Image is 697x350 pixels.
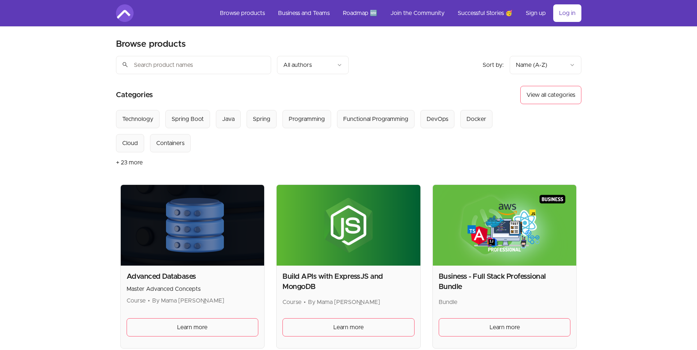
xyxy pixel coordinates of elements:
[337,4,383,22] a: Roadmap 🆕
[127,318,259,336] a: Learn more
[439,299,457,305] span: Bundle
[116,4,134,22] img: Amigoscode logo
[439,271,571,292] h2: Business - Full Stack Professional Bundle
[272,4,336,22] a: Business and Teams
[304,299,306,305] span: •
[127,298,146,304] span: Course
[152,298,224,304] span: By Mama [PERSON_NAME]
[116,56,271,74] input: Search product names
[510,56,581,74] button: Product sort options
[148,298,150,304] span: •
[277,185,420,266] img: Product image for Build APIs with ExpressJS and MongoDB
[253,115,270,123] div: Spring
[333,323,364,332] span: Learn more
[289,115,325,123] div: Programming
[282,318,415,336] a: Learn more
[490,323,520,332] span: Learn more
[308,299,380,305] span: By Mama [PERSON_NAME]
[466,115,486,123] div: Docker
[553,4,581,22] a: Log in
[121,185,265,266] img: Product image for Advanced Databases
[452,4,518,22] a: Successful Stories 🥳
[172,115,204,123] div: Spring Boot
[520,86,581,104] button: View all categories
[116,38,186,50] h2: Browse products
[277,56,349,74] button: Filter by author
[282,271,415,292] h2: Build APIs with ExpressJS and MongoDB
[427,115,448,123] div: DevOps
[282,299,301,305] span: Course
[483,62,504,68] span: Sort by:
[222,115,235,123] div: Java
[122,139,138,148] div: Cloud
[122,115,153,123] div: Technology
[214,4,581,22] nav: Main
[127,285,259,293] p: Master Advanced Concepts
[343,115,408,123] div: Functional Programming
[122,60,128,70] span: search
[177,323,207,332] span: Learn more
[439,318,571,336] a: Learn more
[116,86,153,104] h2: Categories
[127,271,259,282] h2: Advanced Databases
[156,139,184,148] div: Containers
[214,4,271,22] a: Browse products
[385,4,450,22] a: Join the Community
[116,152,143,173] button: + 23 more
[520,4,552,22] a: Sign up
[433,185,577,266] img: Product image for Business - Full Stack Professional Bundle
